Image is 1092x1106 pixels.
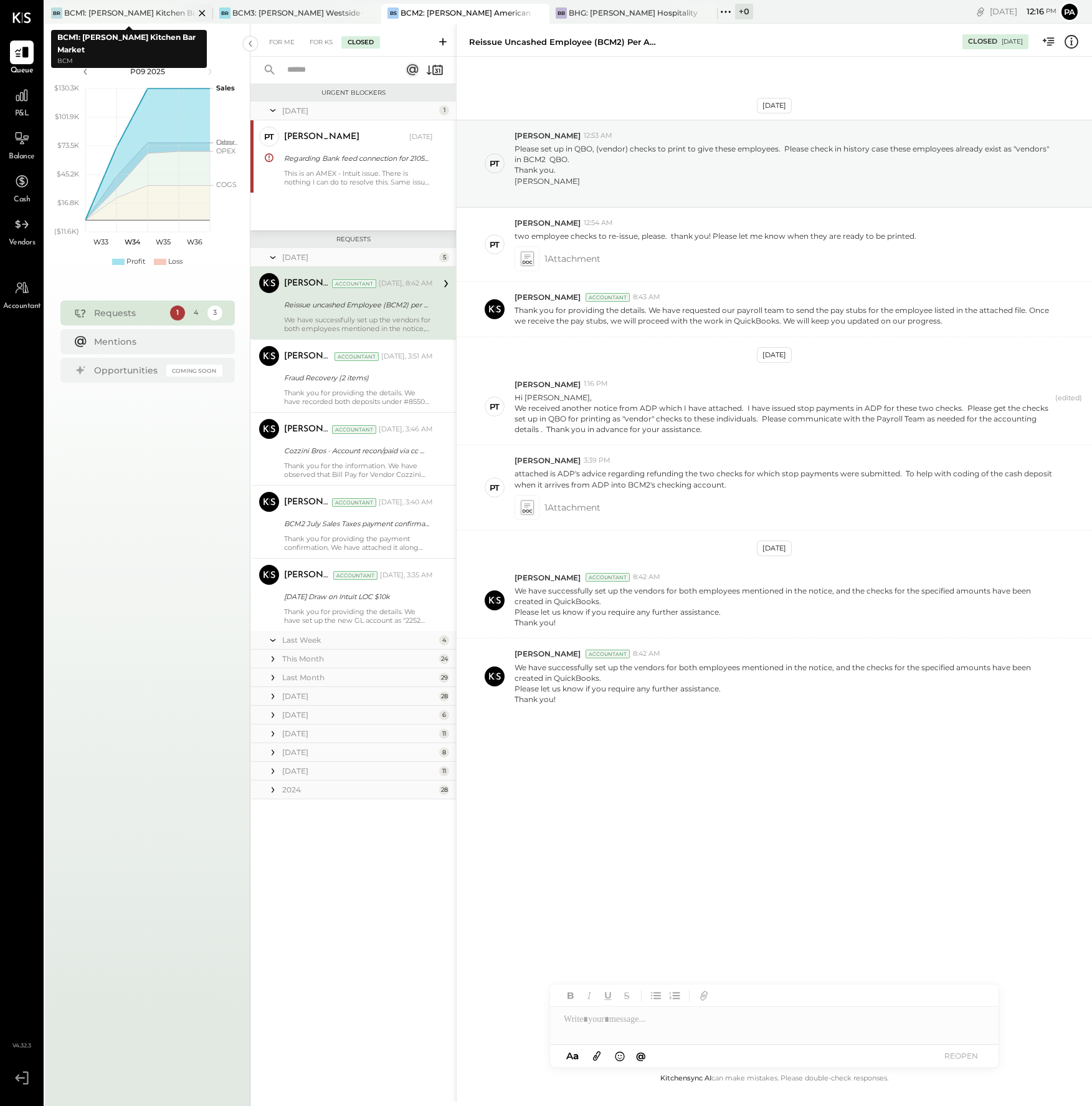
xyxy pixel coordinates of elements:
div: [DATE], 3:40 AM [379,498,433,507]
text: ($11.6K) [54,227,79,236]
div: Accountant [335,352,379,361]
div: PT [490,401,500,413]
div: [DATE] [282,747,436,757]
div: Thank you for providing the details. We have set up the new GL account as "2252 Finance Payable, ... [284,607,433,625]
div: Accountant [332,498,376,507]
text: $45.2K [57,170,79,178]
div: 24 [439,654,449,664]
span: a [573,1050,579,1062]
div: 5 [439,252,449,262]
span: [PERSON_NAME] [515,130,581,141]
div: Accountant [586,293,630,302]
div: Reissue uncashed Employee (BCM2) per ADP refund [469,36,656,48]
div: [DATE] [990,6,1056,17]
div: BCM2 July Sales Taxes payment confirmation [DATE] [284,517,429,530]
div: 8 [439,748,449,757]
p: two employee checks to re-issue, please. thank you! Please let me know when they are ready to be ... [515,231,916,241]
div: BR [51,7,62,19]
button: Add URL [696,988,712,1004]
span: 8:43 AM [633,292,660,302]
span: [PERSON_NAME] [515,572,581,583]
button: Bold [563,988,579,1004]
a: Accountant [1,276,43,312]
div: [DATE] [757,347,792,363]
div: [DATE], 3:51 AM [381,352,433,362]
a: Vendors [1,213,43,249]
div: Regarding Bank feed connection for 2105 AMEX CC#52002 is expired. [284,152,429,165]
div: [DATE] [757,541,792,556]
div: Closed [968,37,997,47]
p: BCM [57,56,201,67]
div: Last Month [282,672,436,683]
p: Hi [PERSON_NAME], [515,392,1050,435]
span: @ [636,1050,646,1062]
button: Italic [581,988,597,1004]
div: [DATE] [282,252,436,262]
div: [DATE] [1002,37,1023,46]
div: [PERSON_NAME] [284,131,359,143]
div: BCM3: [PERSON_NAME] Westside Grill [232,7,363,18]
span: 1 Attachment [544,246,601,271]
div: Thank you for providing the payment confirmation. We have attached it along with the correspondin... [284,534,433,552]
div: PT [264,131,274,143]
span: Queue [11,65,34,77]
div: [DATE], 3:46 AM [379,425,433,435]
text: $101.9K [55,112,79,121]
div: [PERSON_NAME] [284,423,330,436]
a: Cash [1,170,43,206]
div: P09 2025 [95,66,201,77]
p: attached is ADP's advice regarding refunding the two checks for which stop payments were submitte... [515,468,1053,489]
div: Mentions [94,335,216,348]
div: [DATE] [409,132,433,142]
button: @ [632,1048,650,1064]
a: P&L [1,84,43,120]
div: Cozzini Bros - Account recon/paid via cc moving to MEEP [284,445,429,457]
div: We have successfully set up the vendors for both employees mentioned in the notice, and the check... [284,315,433,333]
div: BCM2: [PERSON_NAME] American Cooking [401,7,531,18]
div: PT [490,482,500,494]
div: 2024 [282,784,436,795]
button: Unordered List [648,988,664,1004]
div: BS [387,7,399,19]
div: [DATE] [282,691,436,701]
div: Requests [257,235,450,244]
div: 28 [439,785,449,795]
div: [DATE] [282,728,436,739]
div: For KS [303,36,339,49]
text: $16.8K [57,198,79,207]
div: [PERSON_NAME] [284,350,332,363]
div: Accountant [332,279,376,288]
div: [PERSON_NAME] [284,496,330,509]
div: Closed [341,36,380,49]
button: Pa [1060,2,1080,22]
a: Queue [1,41,43,77]
span: (edited) [1055,393,1082,435]
div: [DATE] Draw on Intuit LOC $10k [284,590,429,603]
span: 12:54 AM [584,218,613,228]
div: [PERSON_NAME] [515,176,1053,186]
span: Cash [14,195,30,206]
div: [DATE], 8:42 AM [379,279,433,289]
span: P&L [15,108,29,120]
p: Thank you for providing the details. We have requested our payroll team to send the pay stubs for... [515,305,1053,326]
text: COGS [216,180,237,189]
div: 6 [439,710,449,720]
text: Occu... [216,138,237,147]
span: [PERSON_NAME] [515,648,581,659]
div: [DATE] [282,766,436,776]
text: W36 [186,238,202,246]
text: W34 [124,238,140,246]
span: [PERSON_NAME] [515,218,581,228]
button: Strikethrough [619,988,635,1004]
p: We have successfully set up the vendors for both employees mentioned in the notice, and the check... [515,585,1053,628]
div: [DATE] [282,105,436,116]
div: This is an AMEX - Intuit issue. There is nothing I can do to resolve this. Same issue for all of ... [284,169,433,186]
button: REOPEN [936,1047,986,1064]
div: For Me [263,36,301,49]
text: W35 [156,238,171,246]
span: Vendors [9,238,36,249]
div: [DATE] [282,709,436,720]
div: Accountant [586,650,630,658]
div: Thank you for providing the details. We have recorded both deposits under #8550 Fraud Expense GL ... [284,388,433,406]
div: copy link [974,5,987,18]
